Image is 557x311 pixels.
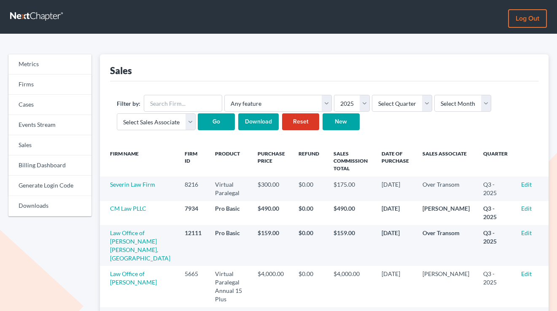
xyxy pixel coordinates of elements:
[416,145,476,177] th: Sales Associate
[327,225,375,266] td: $159.00
[110,270,157,286] a: Law Office of [PERSON_NAME]
[521,270,532,277] a: Edit
[521,181,532,188] a: Edit
[208,266,250,307] td: Virtual Paralegal Annual 15 Plus
[416,177,476,201] td: Over Transom
[8,54,91,75] a: Metrics
[292,177,327,201] td: $0.00
[375,225,416,266] td: [DATE]
[8,196,91,216] a: Downloads
[251,266,292,307] td: $4,000.00
[178,201,208,225] td: 7934
[508,9,547,28] a: Log out
[251,225,292,266] td: $159.00
[375,201,416,225] td: [DATE]
[521,229,532,236] a: Edit
[110,205,146,212] a: CM Law PLLC
[375,266,416,307] td: [DATE]
[8,176,91,196] a: Generate Login Code
[251,201,292,225] td: $490.00
[208,177,250,201] td: Virtual Paralegal
[251,145,292,177] th: Purchase Price
[110,181,155,188] a: Severin Law Firm
[144,95,222,112] input: Search Firm...
[327,177,375,201] td: $175.00
[8,75,91,95] a: Firms
[375,145,416,177] th: Date of Purchase
[416,201,476,225] td: [PERSON_NAME]
[292,266,327,307] td: $0.00
[198,113,235,130] input: Go
[8,135,91,155] a: Sales
[327,266,375,307] td: $4,000.00
[476,145,514,177] th: Quarter
[8,115,91,135] a: Events Stream
[327,201,375,225] td: $490.00
[375,177,416,201] td: [DATE]
[208,145,250,177] th: Product
[416,266,476,307] td: [PERSON_NAME]
[476,201,514,225] td: Q3 - 2025
[100,145,178,177] th: Firm Name
[178,177,208,201] td: 8216
[238,113,279,130] input: Download
[117,99,140,108] label: Filter by:
[110,64,132,77] div: Sales
[292,145,327,177] th: Refund
[208,201,250,225] td: Pro Basic
[476,266,514,307] td: Q3 - 2025
[521,205,532,212] a: Edit
[8,95,91,115] a: Cases
[178,225,208,266] td: 12111
[178,145,208,177] th: Firm ID
[476,225,514,266] td: Q3 - 2025
[282,113,319,130] a: Reset
[292,225,327,266] td: $0.00
[208,225,250,266] td: Pro Basic
[323,113,360,130] a: New
[110,229,170,262] a: Law Office of [PERSON_NAME] [PERSON_NAME], [GEOGRAPHIC_DATA]
[251,177,292,201] td: $300.00
[327,145,375,177] th: Sales Commission Total
[178,266,208,307] td: 5665
[416,225,476,266] td: Over Transom
[292,201,327,225] td: $0.00
[8,155,91,176] a: Billing Dashboard
[476,177,514,201] td: Q3 - 2025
